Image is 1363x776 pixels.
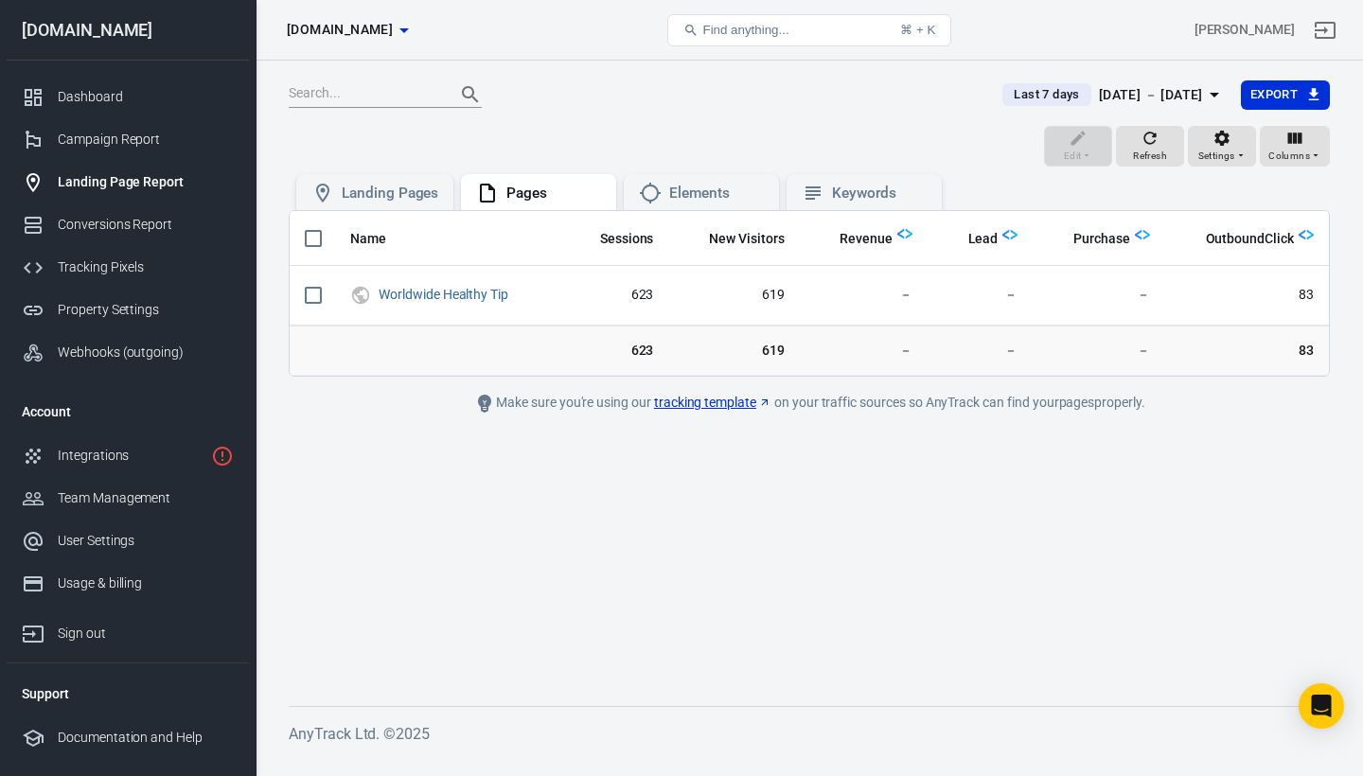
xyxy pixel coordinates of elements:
div: Documentation and Help [58,728,234,748]
span: Purchase [1073,230,1130,249]
span: － [943,286,1018,305]
button: Search [448,72,493,117]
span: － [943,342,1018,361]
a: User Settings [7,520,249,562]
img: Logo [1135,227,1150,242]
span: － [815,286,912,305]
div: Account id: GXqx2G2u [1195,20,1295,40]
button: Refresh [1116,126,1184,168]
div: Property Settings [58,300,234,320]
span: 619 [683,342,784,361]
div: Dashboard [58,87,234,107]
img: Logo [897,226,912,241]
img: Logo [1299,227,1314,242]
div: User Settings [58,531,234,551]
div: Pages [506,184,601,203]
span: 619 [683,286,784,305]
div: Webhooks (outgoing) [58,343,234,362]
button: Last 7 days[DATE] － [DATE] [987,79,1240,111]
span: OutboundClick [1181,230,1294,249]
svg: 1 networks not verified yet [211,445,234,467]
span: － [815,342,912,361]
span: New Visitors [684,230,785,249]
img: Logo [1002,227,1018,242]
a: Team Management [7,477,249,520]
button: Find anything...⌘ + K [667,14,951,46]
a: tracking template [654,393,771,413]
span: Name [350,230,411,249]
input: Search... [289,82,440,107]
span: New Visitors [709,230,785,249]
a: Worldwide Healthy Tip [379,287,508,302]
span: Total revenue calculated by AnyTrack. [840,227,893,250]
span: Sessions [575,230,654,249]
button: Columns [1260,126,1330,168]
div: [DATE] － [DATE] [1099,83,1203,107]
div: Open Intercom Messenger [1299,683,1344,729]
a: Conversions Report [7,203,249,246]
span: Last 7 days [1006,85,1087,104]
div: Sign out [58,624,234,644]
span: 83 [1180,286,1314,305]
span: Columns [1268,148,1310,165]
button: Settings [1188,126,1256,168]
a: Sign out [7,605,249,655]
span: Lead [944,230,999,249]
a: Usage & billing [7,562,249,605]
div: Campaign Report [58,130,234,150]
div: ⌘ + K [900,23,935,37]
span: Settings [1198,148,1235,165]
span: － [1048,286,1149,305]
span: worldwidehealthytip.com [287,18,393,42]
span: Name [350,230,386,249]
div: Usage & billing [58,573,234,593]
div: Landing Page Report [58,172,234,192]
button: Export [1241,80,1330,110]
button: [DOMAIN_NAME] [279,12,416,47]
div: [DOMAIN_NAME] [7,22,249,39]
svg: UTM & Web Traffic [350,284,371,307]
li: Account [7,389,249,434]
a: Campaign Report [7,118,249,161]
a: Tracking Pixels [7,246,249,289]
div: Keywords [832,184,927,203]
h6: AnyTrack Ltd. © 2025 [289,722,1330,746]
span: 623 [575,286,653,305]
span: Sessions [600,230,654,249]
span: 83 [1180,342,1314,361]
div: Conversions Report [58,215,234,235]
span: Purchase [1049,230,1130,249]
a: Property Settings [7,289,249,331]
li: Support [7,671,249,716]
div: scrollable content [290,211,1329,376]
a: Integrations [7,434,249,477]
span: Refresh [1133,148,1167,165]
div: Make sure you're using our on your traffic sources so AnyTrack can find your pages properly. [383,392,1235,414]
div: Integrations [58,446,204,466]
span: Revenue [840,230,893,249]
a: Sign out [1302,8,1348,53]
div: Team Management [58,488,234,508]
span: OutboundClick [1206,230,1294,249]
span: － [1048,342,1149,361]
a: Landing Page Report [7,161,249,203]
a: Dashboard [7,76,249,118]
div: Landing Pages [342,184,438,203]
span: Total revenue calculated by AnyTrack. [815,227,893,250]
div: Tracking Pixels [58,257,234,277]
span: Lead [968,230,999,249]
div: Elements [669,184,764,203]
a: Webhooks (outgoing) [7,331,249,374]
span: 623 [575,342,653,361]
span: Find anything... [702,23,788,37]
